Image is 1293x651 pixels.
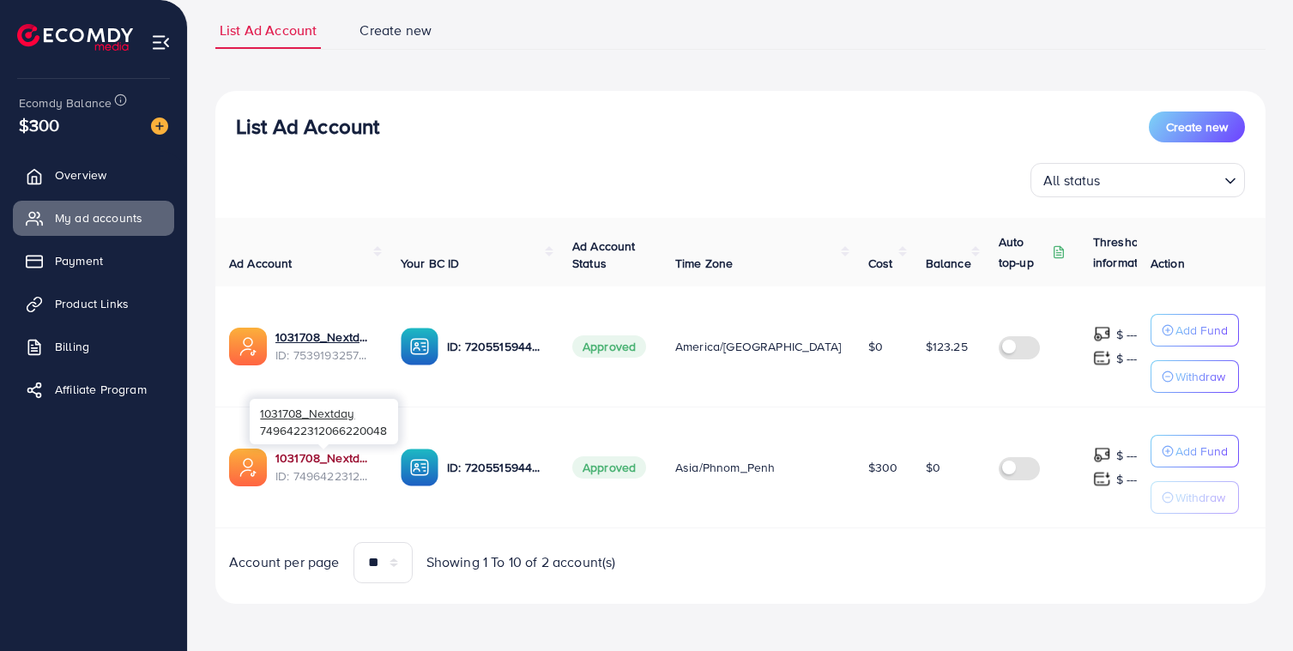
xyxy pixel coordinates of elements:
span: Action [1151,255,1185,272]
img: logo [17,24,133,51]
img: top-up amount [1093,446,1111,464]
div: <span class='underline'>1031708_Nextday_TTS</span></br>7539193257029550098 [275,329,373,364]
span: $123.25 [926,338,968,355]
span: All status [1040,168,1104,193]
span: Account per page [229,552,340,572]
a: Overview [13,158,174,192]
p: Add Fund [1175,320,1228,341]
span: Approved [572,335,646,358]
span: Affiliate Program [55,381,147,398]
p: $ --- [1116,469,1138,490]
img: top-up amount [1093,470,1111,488]
input: Search for option [1106,165,1217,193]
span: Ad Account [229,255,293,272]
span: $300 [19,112,60,137]
p: Withdraw [1175,487,1225,508]
p: ID: 7205515944947466242 [447,457,545,478]
img: image [151,118,168,135]
img: ic-ba-acc.ded83a64.svg [401,449,438,486]
a: 1031708_Nextday [275,449,373,467]
p: Auto top-up [999,232,1048,273]
button: Add Fund [1151,314,1239,347]
span: Create new [360,21,432,40]
img: menu [151,33,171,52]
a: My ad accounts [13,201,174,235]
p: Add Fund [1175,441,1228,461]
span: Payment [55,252,103,269]
button: Withdraw [1151,360,1239,393]
span: Ad Account Status [572,238,636,272]
span: List Ad Account [220,21,317,40]
img: top-up amount [1093,349,1111,367]
p: $ --- [1116,324,1138,345]
span: Cost [868,255,893,272]
img: top-up amount [1093,325,1111,343]
span: $300 [868,459,898,476]
button: Add Fund [1151,435,1239,467]
p: ID: 7205515944947466242 [447,336,545,357]
span: Approved [572,456,646,479]
a: Affiliate Program [13,372,174,407]
span: My ad accounts [55,209,142,226]
span: $0 [926,459,940,476]
span: Product Links [55,295,129,312]
button: Withdraw [1151,481,1239,514]
a: Product Links [13,286,174,321]
div: 7496422312066220048 [250,399,398,444]
span: Asia/Phnom_Penh [675,459,775,476]
span: Time Zone [675,255,733,272]
span: Balance [926,255,971,272]
a: Payment [13,244,174,278]
span: ID: 7539193257029550098 [275,347,373,364]
span: $0 [868,338,883,355]
span: Overview [55,166,106,184]
span: Ecomdy Balance [19,94,112,112]
button: Create new [1149,112,1245,142]
span: America/[GEOGRAPHIC_DATA] [675,338,841,355]
img: ic-ads-acc.e4c84228.svg [229,328,267,365]
iframe: Chat [1220,574,1280,638]
img: ic-ads-acc.e4c84228.svg [229,449,267,486]
img: ic-ba-acc.ded83a64.svg [401,328,438,365]
div: Search for option [1030,163,1245,197]
p: $ --- [1116,445,1138,466]
span: Your BC ID [401,255,460,272]
p: Withdraw [1175,366,1225,387]
span: ID: 7496422312066220048 [275,467,373,485]
p: $ --- [1116,348,1138,369]
span: 1031708_Nextday [260,405,354,421]
span: Create new [1166,118,1228,136]
a: 1031708_Nextday_TTS [275,329,373,346]
a: Billing [13,329,174,364]
p: Threshold information [1093,232,1177,273]
span: Billing [55,338,89,355]
span: Showing 1 To 10 of 2 account(s) [426,552,616,572]
h3: List Ad Account [236,114,379,139]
